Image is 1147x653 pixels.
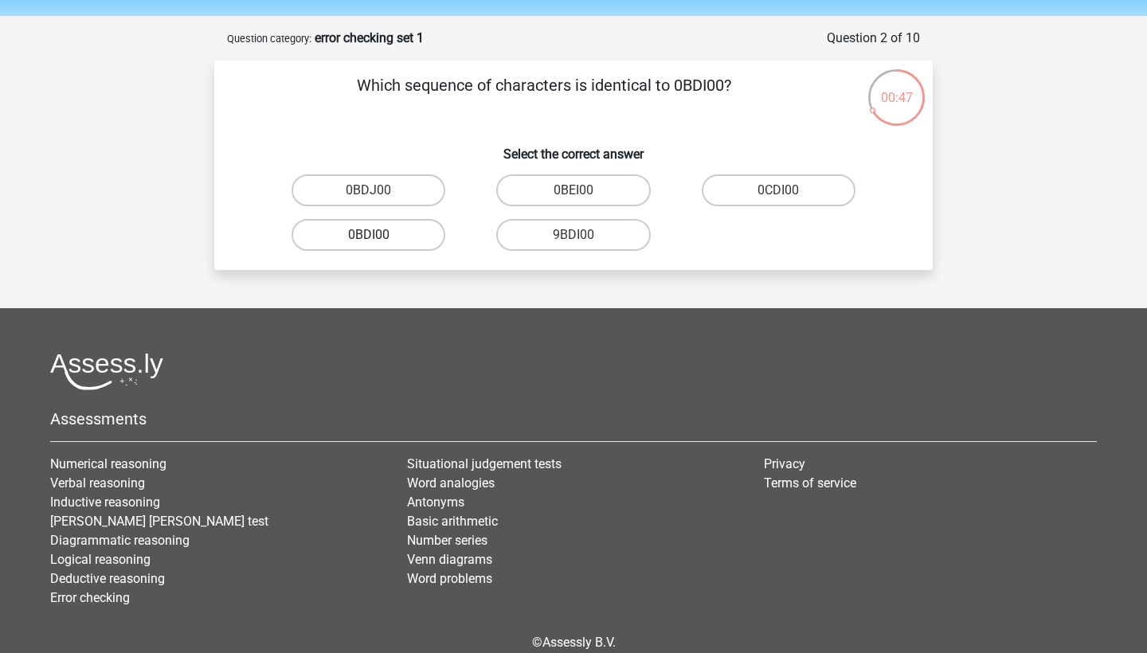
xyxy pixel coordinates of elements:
label: 0BDI00 [292,219,445,251]
a: Error checking [50,590,130,605]
a: Number series [407,533,487,548]
a: Terms of service [764,475,856,491]
a: Privacy [764,456,805,471]
label: 0BDJ00 [292,174,445,206]
h6: Select the correct answer [240,134,907,162]
a: Basic arithmetic [407,514,498,529]
a: Venn diagrams [407,552,492,567]
h5: Assessments [50,409,1097,428]
a: Situational judgement tests [407,456,562,471]
div: Question 2 of 10 [827,29,920,48]
a: Assessly B.V. [542,635,616,650]
label: 9BDI00 [496,219,650,251]
a: Numerical reasoning [50,456,166,471]
a: Antonyms [407,495,464,510]
p: Which sequence of characters is identical to 0BDI00? [240,73,848,121]
strong: error checking set 1 [315,30,424,45]
a: [PERSON_NAME] [PERSON_NAME] test [50,514,268,529]
a: Word problems [407,571,492,586]
a: Inductive reasoning [50,495,160,510]
a: Word analogies [407,475,495,491]
a: Deductive reasoning [50,571,165,586]
a: Verbal reasoning [50,475,145,491]
a: Logical reasoning [50,552,151,567]
small: Question category: [227,33,311,45]
label: 0BEI00 [496,174,650,206]
a: Diagrammatic reasoning [50,533,190,548]
div: 00:47 [867,68,926,108]
label: 0CDI00 [702,174,855,206]
img: Assessly logo [50,353,163,390]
